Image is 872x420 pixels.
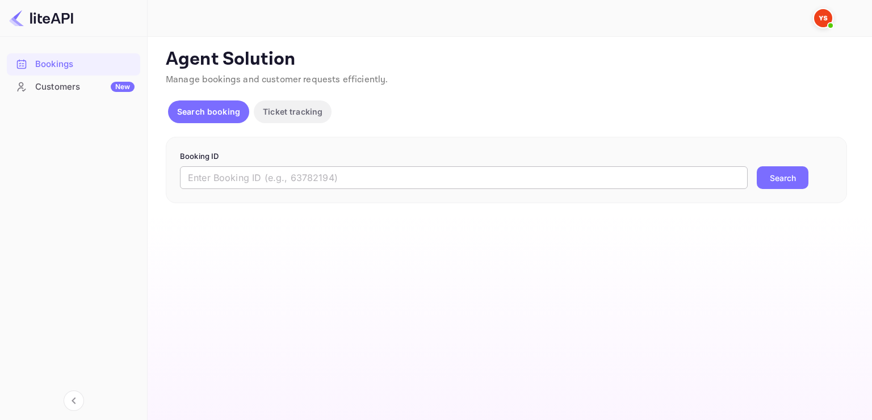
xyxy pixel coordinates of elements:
p: Agent Solution [166,48,852,71]
img: Yandex Support [814,9,832,27]
div: New [111,82,135,92]
p: Search booking [177,106,240,117]
img: LiteAPI logo [9,9,73,27]
button: Search [757,166,808,189]
div: Bookings [7,53,140,75]
button: Collapse navigation [64,390,84,411]
input: Enter Booking ID (e.g., 63782194) [180,166,748,189]
span: Manage bookings and customer requests efficiently. [166,74,388,86]
div: CustomersNew [7,76,140,98]
div: Customers [35,81,135,94]
p: Booking ID [180,151,833,162]
a: CustomersNew [7,76,140,97]
div: Bookings [35,58,135,71]
p: Ticket tracking [263,106,322,117]
a: Bookings [7,53,140,74]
